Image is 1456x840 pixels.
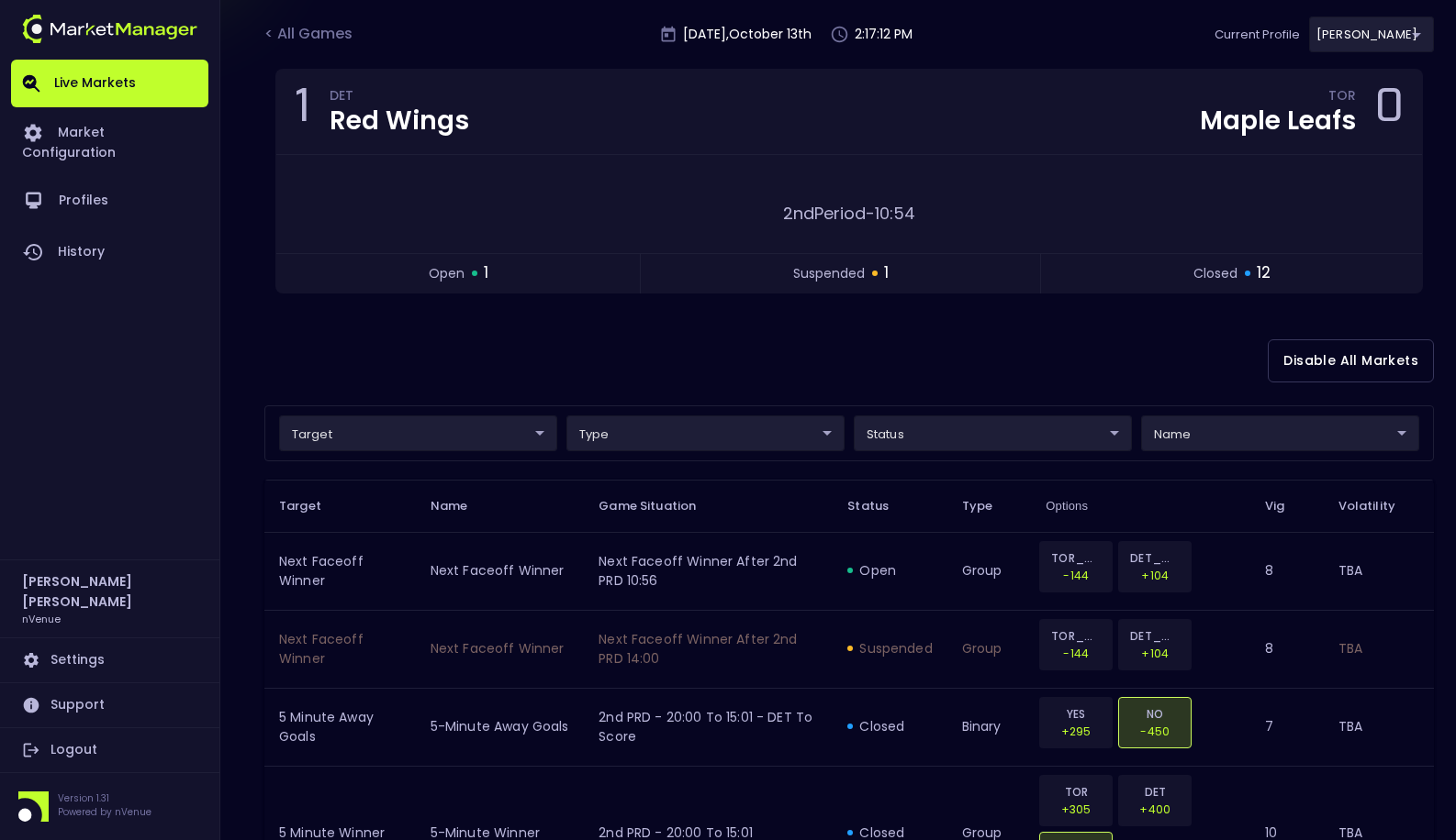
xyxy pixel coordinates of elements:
span: Type [962,498,1017,514]
span: Name [431,498,492,514]
div: TOR [1328,91,1356,105]
p: 2:17:12 PM [855,25,913,44]
p: +104 [1130,645,1180,662]
p: Powered by nVenue [58,805,151,819]
td: 8 [1250,532,1323,610]
p: DET [1130,783,1180,801]
div: target [1141,415,1419,451]
p: -144 [1051,567,1101,584]
span: 1 [484,261,488,285]
div: target [279,415,557,451]
td: 2nd PRD - 20:00 to 15:01 - DET to Score [584,688,833,766]
span: closed [1193,264,1238,283]
td: Next Faceoff Winner After 2nd PRD 14:00 [584,610,833,688]
span: Game Situation [599,498,720,514]
span: Target [279,498,345,514]
td: Next Faceoff Winner [264,532,416,610]
div: Red Wings [330,108,469,134]
td: group [947,610,1032,688]
a: Settings [11,638,208,682]
p: DET_WIN [1130,549,1180,567]
div: closed [847,717,932,735]
td: TBA [1324,610,1434,688]
td: Next Faceoff Winner [416,610,585,688]
div: 0 [1374,84,1404,139]
td: TBA [1324,532,1434,610]
p: YES [1051,705,1101,723]
span: open [429,264,465,283]
p: DET_WIN [1130,627,1180,645]
p: +400 [1130,801,1180,818]
td: group [947,532,1032,610]
p: +104 [1130,567,1180,584]
div: Version 1.31Powered by nVenue [11,791,208,822]
td: Next Faceoff Winner [264,610,416,688]
td: 5 Minute Away Goals [264,688,416,766]
a: Profiles [11,175,208,227]
span: suspended [793,264,865,283]
span: Volatility [1338,498,1419,514]
p: [DATE] , October 13 th [683,25,812,44]
td: Next Faceoff Winner [416,532,585,610]
div: Maple Leafs [1200,108,1356,134]
div: DET [330,91,469,105]
td: TBA [1324,688,1434,766]
div: < All Games [264,23,356,47]
p: Version 1.31 [58,791,151,805]
p: +295 [1051,723,1101,740]
p: TOR_WIN [1051,549,1101,567]
div: suspended [847,639,932,658]
span: Status [847,498,913,514]
p: Current Profile [1215,26,1300,44]
button: Disable All Markets [1268,339,1434,382]
p: TOR_WIN [1051,627,1101,645]
img: logo [22,15,197,43]
p: +305 [1051,801,1101,818]
a: Market Configuration [11,107,208,175]
span: 12 [1257,261,1271,285]
span: 1 [884,261,889,285]
div: target [854,415,1132,451]
h2: [PERSON_NAME] [PERSON_NAME] [22,571,197,612]
a: History [11,227,208,278]
span: Vig [1265,498,1308,514]
p: NO [1130,705,1180,723]
div: target [566,415,845,451]
span: 10:54 [875,202,915,225]
span: 2nd Period [783,202,866,225]
p: -144 [1051,645,1101,662]
span: - [866,202,875,225]
a: Support [11,683,208,727]
td: 5-Minute Away Goals [416,688,585,766]
th: Options [1031,480,1250,532]
td: binary [947,688,1032,766]
td: 8 [1250,610,1323,688]
h3: nVenue [22,612,61,625]
p: TOR [1051,783,1101,801]
p: -450 [1130,723,1180,740]
div: target [1309,17,1434,52]
td: Next Faceoff Winner After 2nd PRD 10:56 [584,532,833,610]
div: 1 [295,84,311,139]
a: Live Markets [11,60,208,107]
div: open [847,561,932,580]
td: 7 [1250,688,1323,766]
a: Logout [11,728,208,772]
